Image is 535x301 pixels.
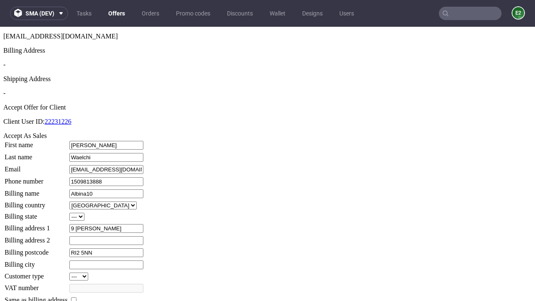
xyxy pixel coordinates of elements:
[265,7,290,20] a: Wallet
[3,34,5,41] span: -
[4,221,68,231] td: Billing postcode
[171,7,215,20] a: Promo codes
[334,7,359,20] a: Users
[297,7,328,20] a: Designs
[4,150,68,160] td: Phone number
[4,197,68,207] td: Billing address 1
[10,7,68,20] button: sma (dev)
[3,91,532,99] p: Client User ID:
[4,257,68,266] td: VAT number
[3,63,5,70] span: -
[3,48,532,56] div: Shipping Address
[4,126,68,135] td: Last name
[222,7,258,20] a: Discounts
[4,209,68,219] td: Billing address 2
[3,105,532,113] div: Accept As Sales
[3,77,532,84] div: Accept Offer for Client
[4,186,68,194] td: Billing state
[512,7,524,19] figcaption: e2
[137,7,164,20] a: Orders
[45,91,71,98] a: 22231226
[3,20,532,28] div: Billing Address
[4,114,68,123] td: First name
[4,162,68,172] td: Billing name
[4,245,68,254] td: Customer type
[4,174,68,183] td: Billing country
[25,10,54,16] span: sma (dev)
[4,138,68,148] td: Email
[4,269,68,278] td: Same as billing address
[71,7,97,20] a: Tasks
[103,7,130,20] a: Offers
[4,233,68,243] td: Billing city
[3,6,118,13] span: [EMAIL_ADDRESS][DOMAIN_NAME]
